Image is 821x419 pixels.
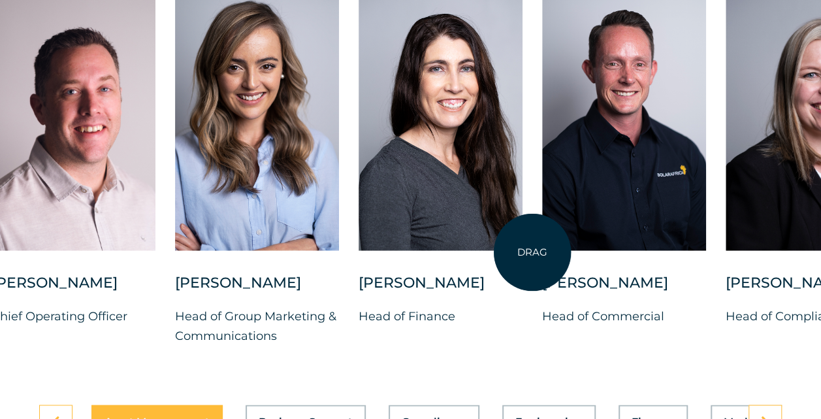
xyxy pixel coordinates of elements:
p: Head of Group Marketing & Communications [175,306,339,345]
div: [PERSON_NAME] [175,273,339,306]
div: [PERSON_NAME] [542,273,706,306]
p: Head of Finance [359,306,523,326]
p: Head of Commercial [542,306,706,326]
div: [PERSON_NAME] [359,273,523,306]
